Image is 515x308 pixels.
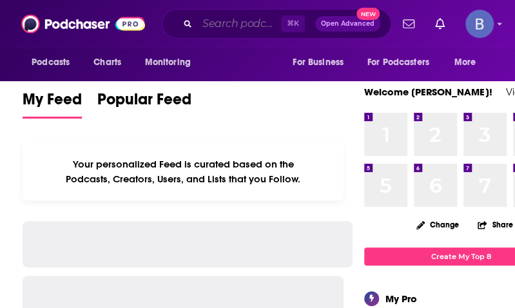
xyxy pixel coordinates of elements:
button: open menu [359,50,448,75]
button: Change [409,217,467,233]
button: open menu [135,50,207,75]
span: Podcasts [32,53,70,72]
img: User Profile [465,10,494,38]
a: Charts [85,50,129,75]
a: Show notifications dropdown [430,13,450,35]
button: Share [477,212,513,237]
span: For Business [293,53,344,72]
button: Show profile menu [465,10,494,38]
div: My Pro [385,293,417,305]
div: Search podcasts, credits, & more... [162,9,391,39]
span: Popular Feed [97,90,191,117]
span: Logged in as BTallent [465,10,494,38]
span: More [454,53,476,72]
div: Your personalized Feed is curated based on the Podcasts, Creators, Users, and Lists that you Follow. [23,142,344,200]
span: For Podcasters [367,53,429,72]
a: Show notifications dropdown [398,13,420,35]
span: Charts [93,53,121,72]
img: Podchaser - Follow, Share and Rate Podcasts [21,12,145,36]
span: New [356,8,380,20]
button: Open AdvancedNew [315,16,380,32]
span: Open Advanced [321,21,374,27]
a: My Feed [23,90,82,119]
button: open menu [445,50,492,75]
span: Monitoring [144,53,190,72]
span: My Feed [23,90,82,117]
a: Popular Feed [97,90,191,119]
button: open menu [23,50,86,75]
button: open menu [284,50,360,75]
span: ⌘ K [281,15,305,32]
a: Welcome [PERSON_NAME]! [364,86,492,98]
input: Search podcasts, credits, & more... [197,14,281,34]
